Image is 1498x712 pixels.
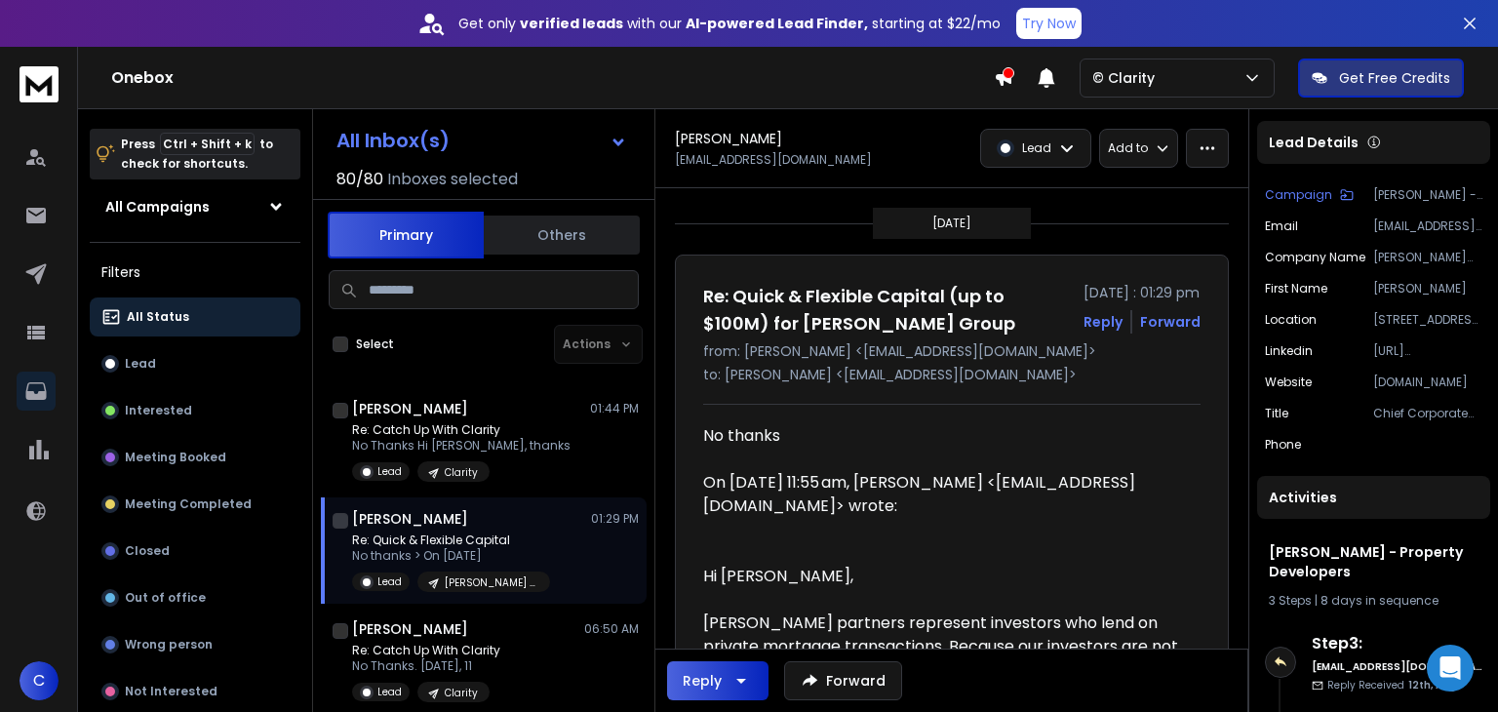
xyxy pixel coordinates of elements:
p: Lead [377,685,402,699]
p: Chief Corporate Officer & General Counsel [1373,406,1482,421]
p: Lead [377,464,402,479]
p: website [1265,375,1312,390]
div: | [1269,593,1478,609]
button: Forward [784,661,902,700]
strong: verified leads [520,14,623,33]
div: Open Intercom Messenger [1427,645,1474,692]
p: 06:50 AM [584,621,639,637]
p: 01:44 PM [590,401,639,416]
button: Campaign [1265,187,1354,203]
p: Email [1265,218,1298,234]
button: All Campaigns [90,187,300,226]
h1: Onebox [111,66,994,90]
h1: [PERSON_NAME] [352,399,468,418]
p: Re: Catch Up With Clarity [352,643,500,658]
button: Get Free Credits [1298,59,1464,98]
p: Wrong person [125,637,213,653]
p: to: [PERSON_NAME] <[EMAIL_ADDRESS][DOMAIN_NAME]> [703,365,1201,384]
div: No thanks [703,424,1185,448]
span: 3 Steps [1269,592,1312,609]
p: Get only with our starting at $22/mo [458,14,1001,33]
h1: [PERSON_NAME] [352,509,468,529]
p: [DOMAIN_NAME] [1373,375,1482,390]
p: [DATE] [932,216,971,231]
p: Press to check for shortcuts. [121,135,273,174]
img: logo [20,66,59,102]
h6: Step 3 : [1312,632,1482,655]
p: Clarity [445,686,478,700]
p: [PERSON_NAME] Group [1373,250,1482,265]
p: [EMAIL_ADDRESS][DOMAIN_NAME] [1373,218,1482,234]
span: Ctrl + Shift + k [160,133,255,155]
p: Get Free Credits [1339,68,1450,88]
p: Interested [125,403,192,418]
h1: [PERSON_NAME] [675,129,782,148]
p: Out of office [125,590,206,606]
p: Phone [1265,437,1301,453]
p: [STREET_ADDRESS][PERSON_NAME] [1373,312,1482,328]
button: Meeting Completed [90,485,300,524]
button: Closed [90,532,300,571]
span: 8 days in sequence [1321,592,1439,609]
p: Re: Quick & Flexible Capital [352,533,550,548]
p: © Clarity [1092,68,1163,88]
label: Select [356,336,394,352]
h1: All Inbox(s) [336,131,450,150]
p: 01:29 PM [591,511,639,527]
p: Not Interested [125,684,217,699]
button: Meeting Booked [90,438,300,477]
div: Reply [683,671,722,691]
p: [DATE] : 01:29 pm [1084,283,1201,302]
p: Lead [125,356,156,372]
button: Reply [1084,312,1123,332]
p: Meeting Completed [125,496,252,512]
button: Try Now [1016,8,1082,39]
div: Hi [PERSON_NAME], [703,565,1185,588]
button: Others [484,214,640,257]
p: from: [PERSON_NAME] <[EMAIL_ADDRESS][DOMAIN_NAME]> [703,341,1201,361]
span: 80 / 80 [336,168,383,191]
div: [PERSON_NAME] partners represent investors who lend on private mortgage transactions. Because our... [703,612,1185,705]
h6: [EMAIL_ADDRESS][DOMAIN_NAME] [1312,659,1482,674]
button: Wrong person [90,625,300,664]
h1: [PERSON_NAME] - Property Developers [1269,542,1478,581]
button: Lead [90,344,300,383]
p: [PERSON_NAME] - Property Developers [1373,187,1482,203]
button: All Status [90,297,300,336]
p: Company Name [1265,250,1365,265]
p: [EMAIL_ADDRESS][DOMAIN_NAME] [675,152,872,168]
p: Lead [1022,140,1051,156]
p: Campaign [1265,187,1332,203]
p: Lead [377,574,402,589]
h1: [PERSON_NAME] [352,619,468,639]
span: 12th, Aug [1408,678,1456,692]
p: Meeting Booked [125,450,226,465]
p: title [1265,406,1288,421]
p: [PERSON_NAME] - Property Developers [445,575,538,590]
button: Out of office [90,578,300,617]
button: Primary [328,212,484,258]
p: All Status [127,309,189,325]
h3: Inboxes selected [387,168,518,191]
h1: Re: Quick & Flexible Capital (up to $100M) for [PERSON_NAME] Group [703,283,1072,337]
p: No thanks > On [DATE] [352,548,550,564]
p: Re: Catch Up With Clarity [352,422,571,438]
button: Not Interested [90,672,300,711]
div: Forward [1140,312,1201,332]
p: Try Now [1022,14,1076,33]
h3: Filters [90,258,300,286]
p: location [1265,312,1317,328]
p: [URL][DOMAIN_NAME] [1373,343,1482,359]
p: No Thanks. [DATE], 11 [352,658,500,674]
button: Reply [667,661,769,700]
blockquote: On [DATE] 11:55 am, [PERSON_NAME] <[EMAIL_ADDRESS][DOMAIN_NAME]> wrote: [703,471,1185,541]
button: C [20,661,59,700]
p: Add to [1108,140,1148,156]
p: Clarity [445,465,478,480]
p: linkedin [1265,343,1313,359]
div: Activities [1257,476,1490,519]
strong: AI-powered Lead Finder, [686,14,868,33]
p: No Thanks Hi [PERSON_NAME], thanks [352,438,571,454]
p: Lead Details [1269,133,1359,152]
